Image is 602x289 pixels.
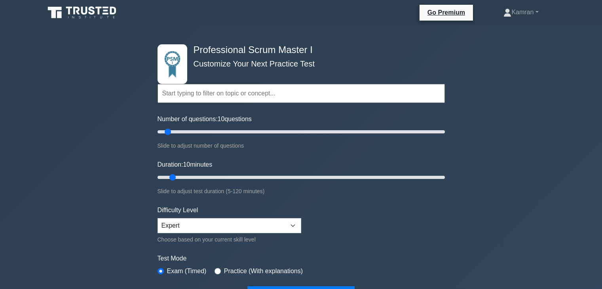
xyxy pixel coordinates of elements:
span: 10 [183,161,190,168]
div: Choose based on your current skill level [158,235,301,244]
div: Slide to adjust test duration (5-120 minutes) [158,186,445,196]
label: Difficulty Level [158,205,198,215]
label: Test Mode [158,254,445,263]
h4: Professional Scrum Master I [190,44,406,56]
div: Slide to adjust number of questions [158,141,445,150]
label: Number of questions: questions [158,114,252,124]
a: Kamran [484,4,557,20]
a: Go Premium [423,8,470,17]
span: 10 [218,116,225,122]
label: Practice (With explanations) [224,266,303,276]
input: Start typing to filter on topic or concept... [158,84,445,103]
label: Exam (Timed) [167,266,207,276]
label: Duration: minutes [158,160,213,169]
